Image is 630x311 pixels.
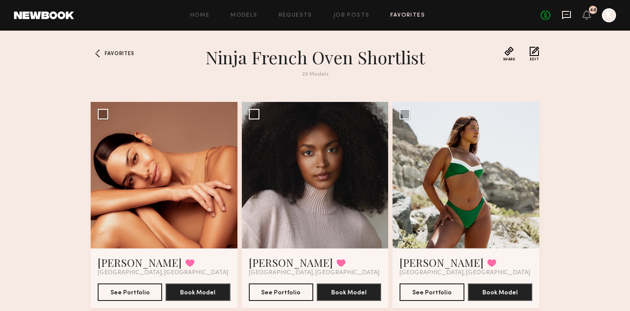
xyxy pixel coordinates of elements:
a: Book Model [317,288,381,296]
span: Share [503,58,516,61]
a: Requests [279,13,312,18]
button: Book Model [317,283,381,301]
span: Favorites [105,51,134,56]
button: See Portfolio [400,283,464,301]
a: K [602,8,616,22]
button: Share [503,46,516,61]
button: Edit [530,46,539,61]
a: [PERSON_NAME] [249,255,333,269]
a: Models [230,13,257,18]
a: [PERSON_NAME] [400,255,484,269]
span: Edit [530,58,539,61]
a: Book Model [166,288,230,296]
div: 40 [590,8,596,13]
a: Home [190,13,210,18]
a: Favorites [91,46,105,60]
span: [GEOGRAPHIC_DATA], [GEOGRAPHIC_DATA] [249,269,379,276]
span: [GEOGRAPHIC_DATA], [GEOGRAPHIC_DATA] [98,269,228,276]
button: Book Model [468,283,532,301]
a: Job Posts [333,13,370,18]
div: 20 Models [157,72,473,77]
a: Book Model [468,288,532,296]
button: See Portfolio [249,283,313,301]
h1: Ninja French Oven Shortlist [157,46,473,68]
a: [PERSON_NAME] [98,255,182,269]
a: Favorites [390,13,425,18]
span: [GEOGRAPHIC_DATA], [GEOGRAPHIC_DATA] [400,269,530,276]
button: Book Model [166,283,230,301]
button: See Portfolio [98,283,162,301]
